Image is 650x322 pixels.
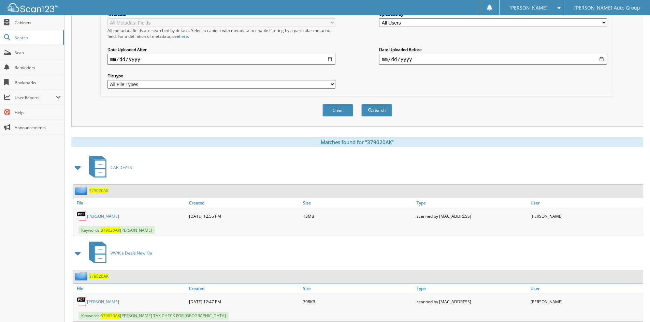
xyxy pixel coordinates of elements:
[73,284,187,293] a: File
[529,198,643,208] a: User
[77,211,87,221] img: PDF.png
[87,299,119,305] a: [PERSON_NAME]
[87,213,119,219] a: [PERSON_NAME]
[15,65,61,71] span: Reminders
[111,250,152,256] span: VW/Kia Deals New Kia
[71,137,643,147] div: Matches found for "379020AK"
[415,295,529,308] div: scanned by [MAC_ADDRESS]
[15,20,61,26] span: Cabinets
[15,125,61,131] span: Announcements
[15,110,61,116] span: Help
[7,3,58,12] img: scan123-logo-white.svg
[15,50,61,56] span: Scan
[75,272,89,280] img: folder2.png
[301,209,415,223] div: 13MB
[89,273,109,279] a: 379020AK
[101,227,120,233] span: 379020AK
[107,47,335,52] label: Date Uploaded After
[574,6,640,10] span: [PERSON_NAME] Auto Group
[509,6,548,10] span: [PERSON_NAME]
[107,54,335,65] input: start
[187,198,301,208] a: Created
[415,209,529,223] div: scanned by [MAC_ADDRESS]
[15,80,61,86] span: Bookmarks
[187,295,301,308] div: [DATE] 12:47 PM
[529,284,643,293] a: User
[187,209,301,223] div: [DATE] 12:56 PM
[415,284,529,293] a: Type
[361,104,392,117] button: Search
[101,313,120,319] span: 379020AK
[78,226,155,234] span: Keywords: [PERSON_NAME]
[78,312,229,320] span: Keywords: [PERSON_NAME] TAX CHECK FOR [GEOGRAPHIC_DATA]
[85,154,132,181] a: CAR DEALS
[77,296,87,307] img: PDF.png
[107,73,335,79] label: File type
[322,104,353,117] button: Clear
[301,198,415,208] a: Size
[379,47,607,52] label: Date Uploaded Before
[15,95,56,101] span: User Reports
[616,289,650,322] iframe: Chat Widget
[529,295,643,308] div: [PERSON_NAME]
[301,295,415,308] div: 398KB
[107,28,335,39] div: All metadata fields are searched by default. Select a cabinet with metadata to enable filtering b...
[379,54,607,65] input: end
[89,188,109,194] a: 379020AK
[179,33,188,39] a: here
[73,198,187,208] a: File
[529,209,643,223] div: [PERSON_NAME]
[187,284,301,293] a: Created
[15,35,60,41] span: Search
[111,165,132,170] span: CAR DEALS
[415,198,529,208] a: Type
[75,186,89,195] img: folder2.png
[85,240,152,266] a: VW/Kia Deals New Kia
[301,284,415,293] a: Size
